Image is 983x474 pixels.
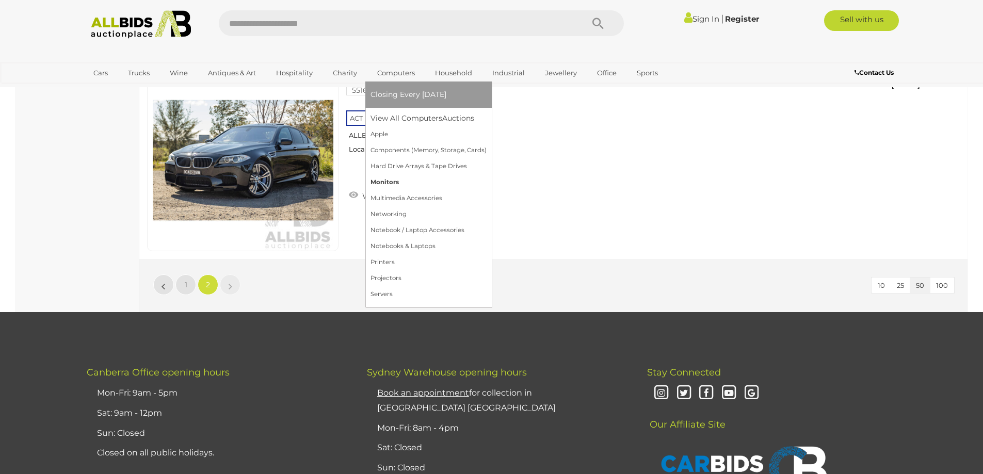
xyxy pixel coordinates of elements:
[94,443,341,463] li: Closed on all public holidays.
[198,274,218,295] a: 2
[916,281,924,289] span: 50
[185,280,187,289] span: 1
[206,280,210,289] span: 2
[725,14,759,24] a: Register
[354,70,821,161] a: 7/2012 BMW M5 F10 MY12 4d Sedan Sapphire Black Metallic Twin Turbo V8 4.4L 55169-1 ACT Fyshwick A...
[930,277,954,293] button: 100
[910,277,930,293] button: 50
[346,187,423,203] a: Watch this item
[855,69,894,76] b: Contact Us
[121,64,156,81] a: Trucks
[872,277,891,293] button: 10
[85,10,197,39] img: Allbids.com.au
[377,388,469,398] u: Book an appointment
[360,191,421,201] span: Watch this item
[94,383,341,403] li: Mon-Fri: 9am - 5pm
[824,10,899,31] a: Sell with us
[675,384,693,402] i: Twitter
[897,281,904,289] span: 25
[163,64,195,81] a: Wine
[720,384,738,402] i: Youtube
[367,367,527,378] span: Sydney Warehouse opening hours
[153,70,333,251] img: 55169-1a_ex.jpg
[269,64,319,81] a: Hospitality
[630,64,665,81] a: Sports
[175,274,196,295] a: 1
[486,64,531,81] a: Industrial
[891,277,910,293] button: 25
[153,274,174,295] a: «
[647,367,721,378] span: Stay Connected
[377,388,556,413] a: Book an appointmentfor collection in [GEOGRAPHIC_DATA] [GEOGRAPHIC_DATA]
[837,70,957,95] a: Auction Starts[DATE] 5:00 PM
[647,403,726,430] span: Our Affiliate Site
[721,13,723,24] span: |
[375,418,621,438] li: Mon-Fri: 8am - 4pm
[697,384,715,402] i: Facebook
[87,64,115,81] a: Cars
[936,281,948,289] span: 100
[87,367,230,378] span: Canberra Office opening hours
[590,64,623,81] a: Office
[572,10,624,36] button: Search
[428,64,479,81] a: Household
[326,64,364,81] a: Charity
[375,438,621,458] li: Sat: Closed
[855,67,896,78] a: Contact Us
[684,14,719,24] a: Sign In
[220,274,240,295] a: »
[94,423,341,444] li: Sun: Closed
[878,281,885,289] span: 10
[743,384,761,402] i: Google
[538,64,584,81] a: Jewellery
[652,384,670,402] i: Instagram
[370,64,422,81] a: Computers
[87,81,173,99] a: [GEOGRAPHIC_DATA]
[94,403,341,423] li: Sat: 9am - 12pm
[201,64,263,81] a: Antiques & Art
